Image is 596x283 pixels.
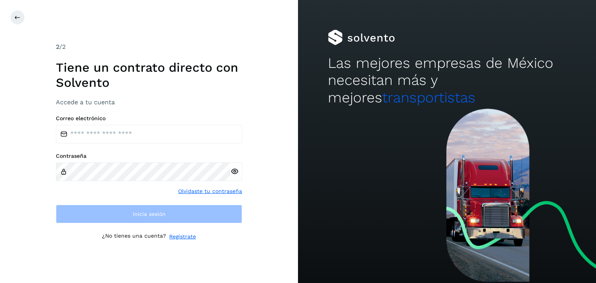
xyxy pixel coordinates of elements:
h3: Accede a tu cuenta [56,98,242,106]
p: ¿No tienes una cuenta? [102,233,166,241]
label: Contraseña [56,153,242,159]
a: Regístrate [169,233,196,241]
div: /2 [56,42,242,52]
span: transportistas [382,89,475,106]
button: Inicia sesión [56,205,242,223]
a: Olvidaste tu contraseña [178,187,242,195]
span: 2 [56,43,59,50]
h1: Tiene un contrato directo con Solvento [56,60,242,90]
h2: Las mejores empresas de México necesitan más y mejores [328,55,566,106]
label: Correo electrónico [56,115,242,122]
span: Inicia sesión [133,211,166,217]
